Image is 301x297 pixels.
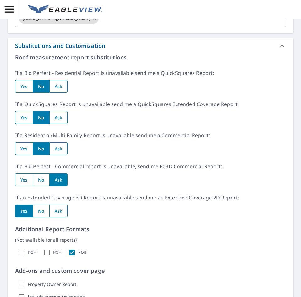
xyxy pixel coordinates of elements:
[15,132,286,139] p: If a Residential/Multi-Family Report is unavailable send me a Commercial Report:
[15,237,286,243] p: (Not available for all reports)
[28,282,76,287] label: Property Owner Report
[15,69,286,77] p: If a Bid Perfect - Residential Report is unavailable send me a QuickSquares Report:
[15,100,286,108] p: If a QuickSquares Report is unavailable send me a QuickSquares Extended Coverage Report:
[15,42,105,50] div: Substitutions and Customization
[15,163,286,170] p: If a Bid Perfect - Commercial report is unavailable, send me EC3D Commercial Report:
[15,225,286,233] p: Additional Report Formats
[15,53,286,62] p: Roof measurement report substitutions
[15,266,286,275] p: Add-ons and custom cover page
[24,1,106,18] a: EV Logo
[28,5,102,14] img: EV Logo
[8,38,293,53] div: Substitutions and Customization
[28,250,36,255] label: DXF
[53,250,61,255] label: RXF
[15,194,286,201] p: If an Extended Coverage 3D Report is unavailable send me an Extended Coverage 2D Report:
[78,250,87,255] label: XML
